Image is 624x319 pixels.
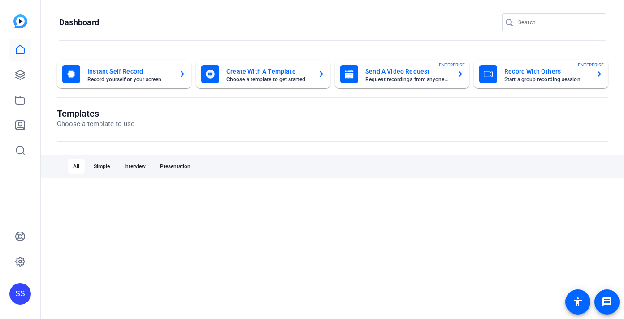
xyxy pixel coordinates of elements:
button: Send A Video RequestRequest recordings from anyone, anywhereENTERPRISE [335,60,469,88]
span: ENTERPRISE [439,61,465,68]
mat-card-subtitle: Record yourself or your screen [87,77,172,82]
mat-card-subtitle: Request recordings from anyone, anywhere [365,77,450,82]
mat-card-title: Send A Video Request [365,66,450,77]
button: Create With A TemplateChoose a template to get started [196,60,330,88]
mat-card-title: Create With A Template [226,66,311,77]
h1: Dashboard [59,17,99,28]
div: Interview [119,159,151,174]
div: SS [9,283,31,305]
mat-card-subtitle: Choose a template to get started [226,77,311,82]
mat-icon: message [602,297,612,307]
p: Choose a template to use [57,119,134,129]
img: blue-gradient.svg [13,14,27,28]
mat-card-title: Record With Others [504,66,589,77]
mat-icon: accessibility [572,297,583,307]
div: All [68,159,85,174]
button: Record With OthersStart a group recording sessionENTERPRISE [474,60,608,88]
mat-card-subtitle: Start a group recording session [504,77,589,82]
mat-card-title: Instant Self Record [87,66,172,77]
input: Search [518,17,599,28]
button: Instant Self RecordRecord yourself or your screen [57,60,191,88]
span: ENTERPRISE [578,61,604,68]
div: Presentation [155,159,196,174]
div: Simple [88,159,115,174]
h1: Templates [57,108,134,119]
